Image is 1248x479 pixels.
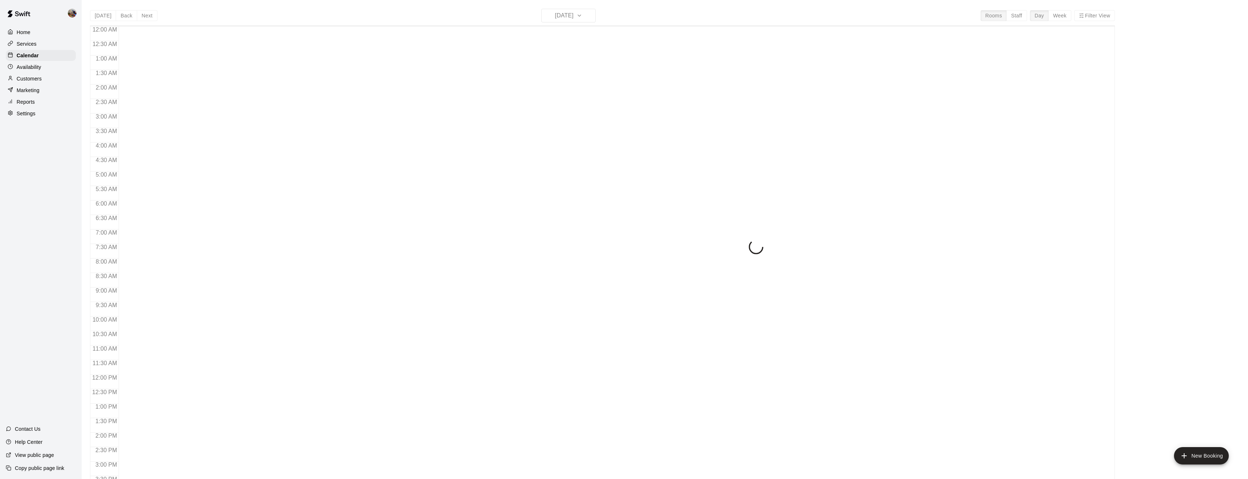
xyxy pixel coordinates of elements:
[17,110,36,117] p: Settings
[94,201,119,207] span: 6:00 AM
[94,99,119,105] span: 2:30 AM
[94,259,119,265] span: 8:00 AM
[94,244,119,250] span: 7:30 AM
[94,418,119,424] span: 1:30 PM
[90,389,119,395] span: 12:30 PM
[17,63,41,71] p: Availability
[94,143,119,149] span: 4:00 AM
[94,84,119,91] span: 2:00 AM
[91,331,119,337] span: 10:30 AM
[94,433,119,439] span: 2:00 PM
[94,288,119,294] span: 9:00 AM
[6,38,76,49] a: Services
[17,87,40,94] p: Marketing
[90,375,119,381] span: 12:00 PM
[6,50,76,61] a: Calendar
[6,73,76,84] a: Customers
[6,62,76,73] a: Availability
[94,55,119,62] span: 1:00 AM
[91,317,119,323] span: 10:00 AM
[94,404,119,410] span: 1:00 PM
[94,215,119,221] span: 6:30 AM
[91,346,119,352] span: 11:00 AM
[94,302,119,308] span: 9:30 AM
[15,451,54,459] p: View public page
[6,96,76,107] a: Reports
[94,172,119,178] span: 5:00 AM
[17,40,37,48] p: Services
[91,26,119,33] span: 12:00 AM
[91,41,119,47] span: 12:30 AM
[94,447,119,453] span: 2:30 PM
[6,27,76,38] a: Home
[17,52,39,59] p: Calendar
[94,186,119,192] span: 5:30 AM
[17,29,30,36] p: Home
[6,85,76,96] a: Marketing
[94,230,119,236] span: 7:00 AM
[15,425,41,433] p: Contact Us
[17,75,42,82] p: Customers
[94,113,119,120] span: 3:00 AM
[94,70,119,76] span: 1:30 AM
[94,157,119,163] span: 4:30 AM
[66,6,82,20] div: Blaine Johnson
[15,438,42,446] p: Help Center
[68,9,77,17] img: Blaine Johnson
[94,128,119,134] span: 3:30 AM
[91,360,119,366] span: 11:30 AM
[15,464,64,472] p: Copy public page link
[94,462,119,468] span: 3:00 PM
[6,108,76,119] a: Settings
[94,273,119,279] span: 8:30 AM
[17,98,35,106] p: Reports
